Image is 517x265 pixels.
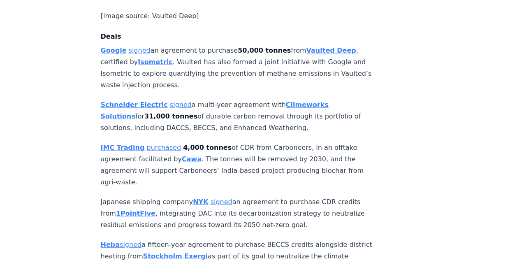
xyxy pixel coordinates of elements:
[101,10,373,22] p: [Image source: Vaulted Deep]
[138,58,173,66] a: Isometric
[170,101,192,109] a: signed
[306,46,356,54] a: Vaulted Deep
[193,198,208,206] a: NYK
[101,142,373,188] p: of CDR from Carboneers, in an offtake agreement facilitated by . The tonnes will be removed by 20...
[143,252,208,260] a: Stockholm Exergi
[144,112,197,120] strong: 31,000 tonnes
[101,144,145,151] a: IMC Trading
[238,46,291,54] strong: 50,000 tonnes
[101,33,121,40] strong: Deals
[146,144,181,151] a: purchased
[101,101,329,120] a: Climeworks Solutions
[101,196,373,231] p: Japanese shipping company an agreement to purchase CDR credits from , integrating DAC into its de...
[101,241,120,249] a: Heba
[211,198,232,206] a: signed
[101,45,373,91] p: an agreement to purchase from , certified by . Vaulted has also formed a joint initiative with Go...
[101,99,373,134] p: a multi-year agreement with for of durable carbon removal through its portfolio of solutions, inc...
[116,209,155,217] a: 1PointFive
[101,46,127,54] a: Google
[120,241,141,249] a: signed
[183,144,232,151] strong: 4,000 tonnes
[101,101,168,109] a: Schneider Electric
[129,46,151,54] a: signed
[182,155,202,163] a: Cawa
